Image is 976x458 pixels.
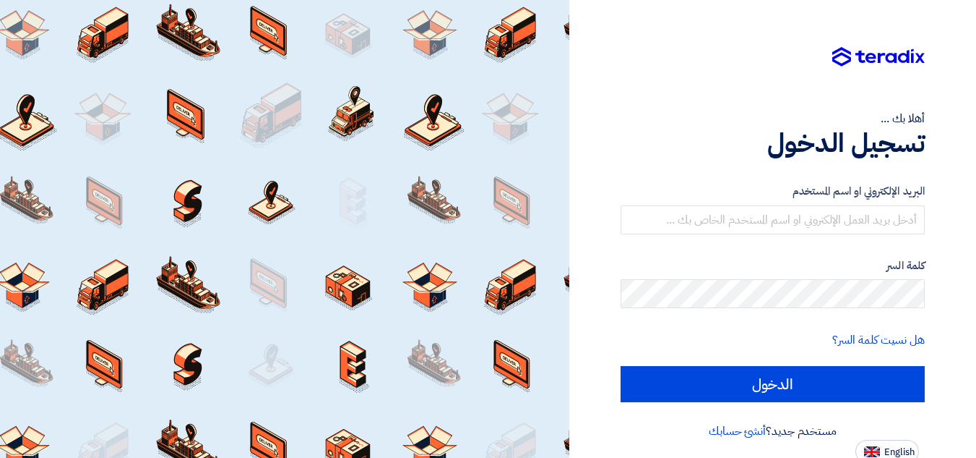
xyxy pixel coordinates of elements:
[621,423,925,440] div: مستخدم جديد؟
[621,110,925,127] div: أهلا بك ...
[621,366,925,402] input: الدخول
[621,205,925,234] input: أدخل بريد العمل الإلكتروني او اسم المستخدم الخاص بك ...
[621,258,925,274] label: كلمة السر
[832,331,925,349] a: هل نسيت كلمة السر؟
[709,423,766,440] a: أنشئ حسابك
[621,183,925,200] label: البريد الإلكتروني او اسم المستخدم
[884,447,915,457] span: English
[621,127,925,159] h1: تسجيل الدخول
[832,47,925,67] img: Teradix logo
[864,446,880,457] img: en-US.png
